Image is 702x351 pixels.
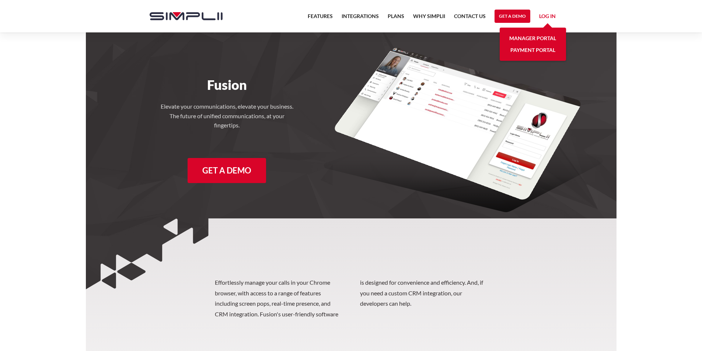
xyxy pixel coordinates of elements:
h1: Fusion [142,77,312,93]
a: Contact US [454,12,486,25]
a: Features [308,12,333,25]
a: Plans [388,12,404,25]
p: Effortlessly manage your calls in your Chrome browser, with access to a range of features includi... [215,277,488,320]
img: Simplii [150,12,223,20]
a: Get a Demo [188,158,266,183]
a: Manager Portal [509,32,556,44]
a: Log in [539,12,556,23]
a: Why Simplii [413,12,445,25]
a: Integrations [342,12,379,25]
a: Payment Portal [510,44,555,56]
h4: Elevate your communications, elevate your business. The future of unified communications, at your... [161,102,293,130]
a: Get a Demo [495,10,530,23]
